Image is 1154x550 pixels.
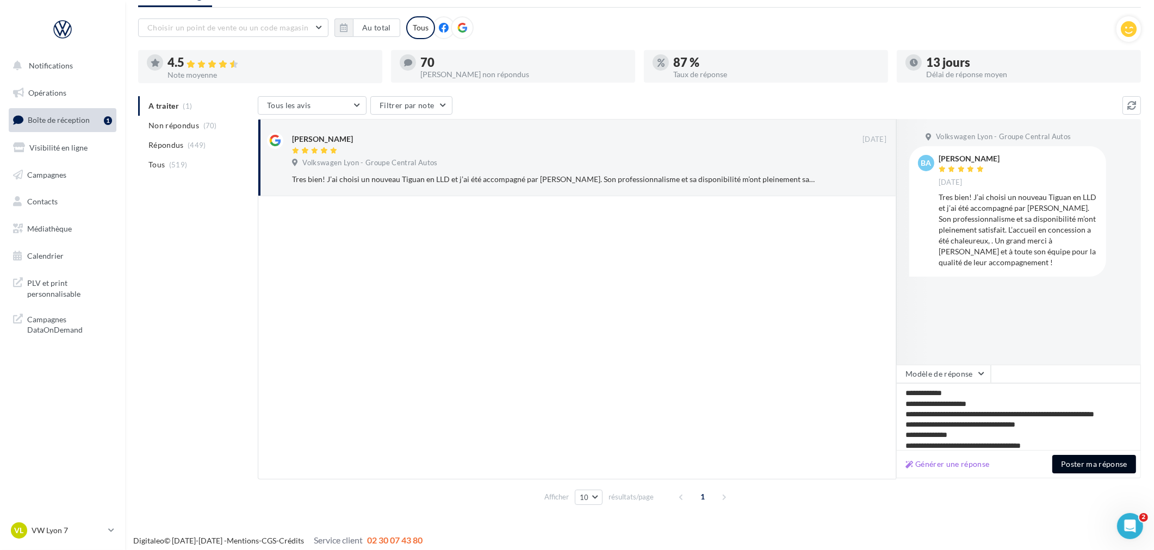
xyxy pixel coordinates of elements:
a: Médiathèque [7,217,119,240]
a: Crédits [279,536,304,545]
span: Contacts [27,197,58,206]
div: 87 % [673,57,879,68]
div: [PERSON_NAME] non répondus [420,71,626,78]
span: (449) [188,141,206,149]
div: 70 [420,57,626,68]
span: Répondus [148,140,184,151]
span: [DATE] [939,178,963,187]
button: Au total [334,18,400,37]
span: Boîte de réception [28,115,90,124]
button: Modèle de réponse [896,365,991,383]
div: [PERSON_NAME] [292,134,353,145]
a: Campagnes [7,164,119,186]
button: Poster ma réponse [1052,455,1136,473]
span: Médiathèque [27,224,72,233]
button: Filtrer par note [370,96,452,115]
span: Notifications [29,61,73,70]
span: © [DATE]-[DATE] - - - [133,536,423,545]
a: Boîte de réception1 [7,108,119,132]
span: VL [15,525,24,536]
a: Calendrier [7,245,119,267]
span: Non répondus [148,120,199,131]
div: 1 [104,116,112,125]
button: Générer une réponse [901,458,994,471]
button: Au total [353,18,400,37]
span: Opérations [28,88,66,97]
iframe: Intercom live chat [1117,513,1143,539]
div: [PERSON_NAME] [939,155,1000,162]
span: Tous les avis [267,101,311,110]
span: 10 [580,493,589,502]
a: Opérations [7,82,119,104]
a: VL VW Lyon 7 [9,520,116,541]
div: Taux de réponse [673,71,879,78]
button: Choisir un point de vente ou un code magasin [138,18,328,37]
span: Campagnes [27,170,66,179]
span: Campagnes DataOnDemand [27,312,112,335]
a: Campagnes DataOnDemand [7,308,119,340]
a: Digitaleo [133,536,164,545]
a: Mentions [227,536,259,545]
a: CGS [262,536,276,545]
div: Délai de réponse moyen [926,71,1132,78]
a: PLV et print personnalisable [7,271,119,303]
span: Afficher [544,492,569,502]
span: 1 [694,488,711,505]
div: Tres bien! J’ai choisi un nouveau Tiguan en LLD et j’ai été accompagné par [PERSON_NAME]. Son pro... [292,174,816,185]
span: 2 [1139,513,1148,522]
span: résultats/page [609,492,654,502]
span: Visibilité en ligne [29,143,88,152]
div: 13 jours [926,57,1132,68]
div: 4.5 [167,57,374,69]
div: Tous [406,16,435,39]
div: Tres bien! J’ai choisi un nouveau Tiguan en LLD et j’ai été accompagné par [PERSON_NAME]. Son pro... [939,192,1097,268]
span: PLV et print personnalisable [27,276,112,299]
span: Choisir un point de vente ou un code magasin [147,23,308,32]
span: (70) [203,121,217,130]
span: [DATE] [863,135,886,145]
button: Tous les avis [258,96,367,115]
button: Notifications [7,54,114,77]
span: Volkswagen Lyon - Groupe Central Autos [936,132,1071,142]
span: Service client [314,535,363,545]
button: 10 [575,490,603,505]
p: VW Lyon 7 [32,525,104,536]
span: Calendrier [27,251,64,260]
span: Volkswagen Lyon - Groupe Central Autos [302,158,437,168]
span: (519) [169,160,188,169]
a: Contacts [7,190,119,213]
a: Visibilité en ligne [7,136,119,159]
div: Note moyenne [167,71,374,79]
span: Tous [148,159,165,170]
span: 02 30 07 43 80 [367,535,423,545]
span: BA [921,158,932,168]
